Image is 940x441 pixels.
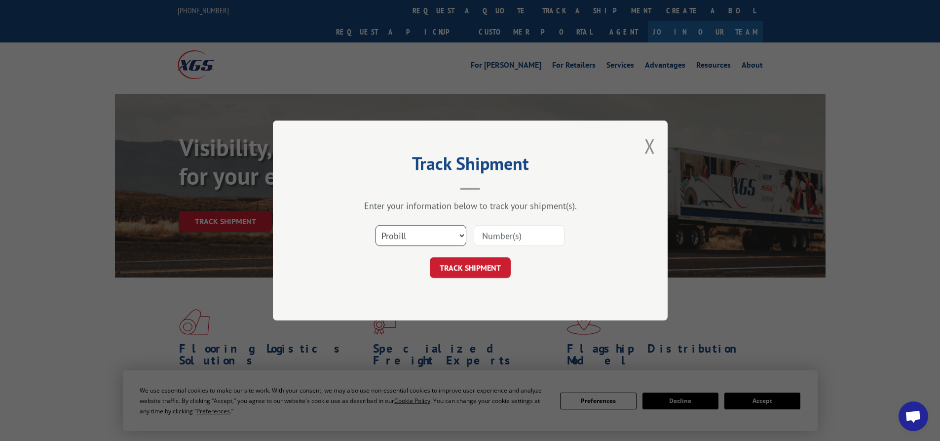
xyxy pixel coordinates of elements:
[430,257,511,278] button: TRACK SHIPMENT
[322,200,618,211] div: Enter your information below to track your shipment(s).
[322,157,618,175] h2: Track Shipment
[899,401,928,431] div: Open chat
[474,225,564,246] input: Number(s)
[644,133,655,159] button: Close modal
